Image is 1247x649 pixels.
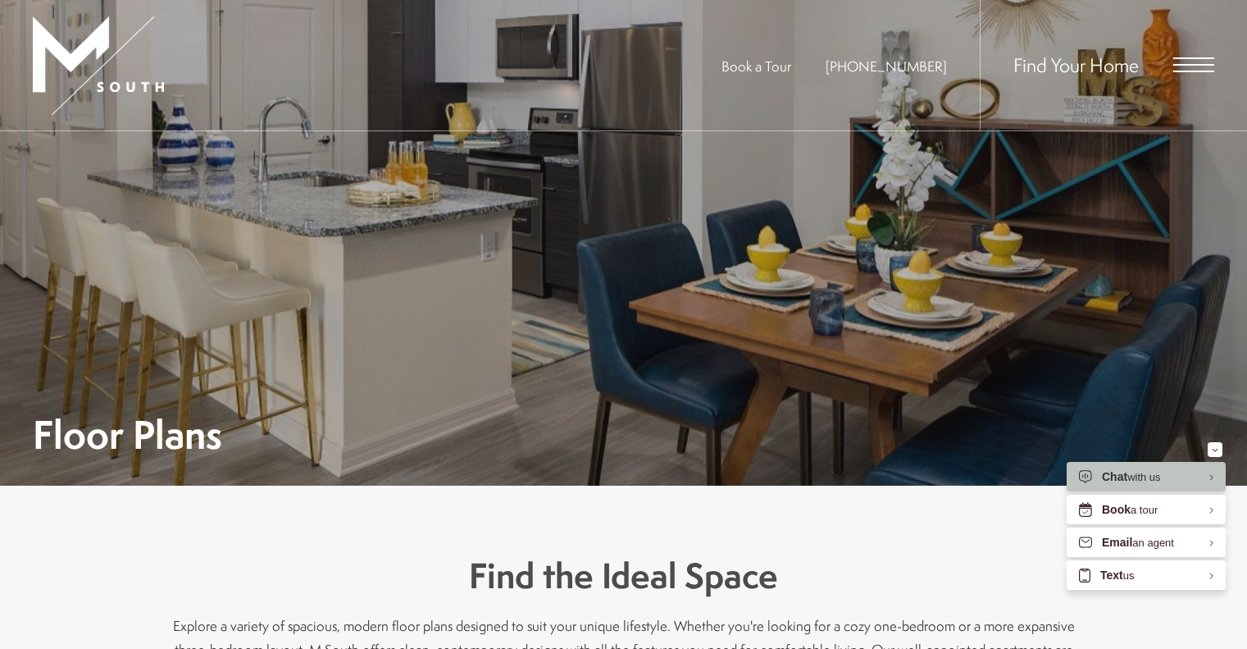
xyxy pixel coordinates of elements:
[173,551,1075,601] h3: Find the Ideal Space
[826,57,947,75] a: Call Us at 813-570-8014
[33,416,222,453] h1: Floor Plans
[721,57,791,75] a: Book a Tour
[1173,57,1214,72] button: Open Menu
[1013,52,1139,78] a: Find Your Home
[826,57,947,75] span: [PHONE_NUMBER]
[33,16,164,115] img: MSouth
